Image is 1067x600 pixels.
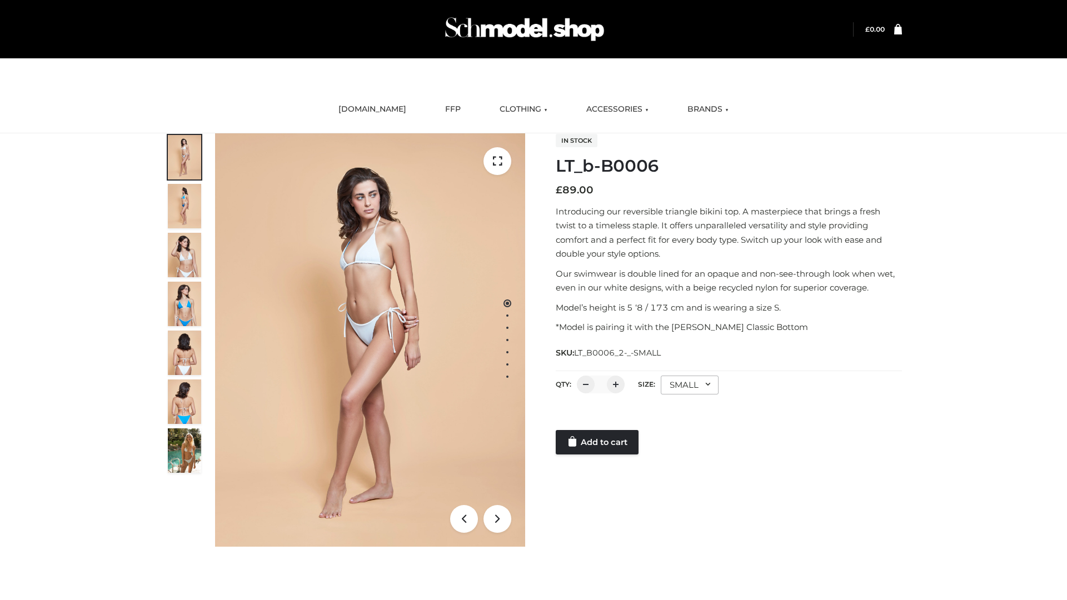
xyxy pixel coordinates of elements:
[556,301,902,315] p: Model’s height is 5 ‘8 / 173 cm and is wearing a size S.
[491,97,556,122] a: CLOTHING
[578,97,657,122] a: ACCESSORIES
[865,25,885,33] bdi: 0.00
[556,320,902,334] p: *Model is pairing it with the [PERSON_NAME] Classic Bottom
[865,25,870,33] span: £
[168,282,201,326] img: ArielClassicBikiniTop_CloudNine_AzureSky_OW114ECO_4-scaled.jpg
[437,97,469,122] a: FFP
[556,380,571,388] label: QTY:
[556,184,562,196] span: £
[638,380,655,388] label: Size:
[556,184,594,196] bdi: 89.00
[215,133,525,547] img: ArielClassicBikiniTop_CloudNine_AzureSky_OW114ECO_1
[574,348,661,358] span: LT_B0006_2-_-SMALL
[168,379,201,424] img: ArielClassicBikiniTop_CloudNine_AzureSky_OW114ECO_8-scaled.jpg
[556,346,662,359] span: SKU:
[556,204,902,261] p: Introducing our reversible triangle bikini top. A masterpiece that brings a fresh twist to a time...
[168,233,201,277] img: ArielClassicBikiniTop_CloudNine_AzureSky_OW114ECO_3-scaled.jpg
[865,25,885,33] a: £0.00
[168,331,201,375] img: ArielClassicBikiniTop_CloudNine_AzureSky_OW114ECO_7-scaled.jpg
[168,135,201,179] img: ArielClassicBikiniTop_CloudNine_AzureSky_OW114ECO_1-scaled.jpg
[168,184,201,228] img: ArielClassicBikiniTop_CloudNine_AzureSky_OW114ECO_2-scaled.jpg
[556,134,597,147] span: In stock
[168,428,201,473] img: Arieltop_CloudNine_AzureSky2.jpg
[330,97,415,122] a: [DOMAIN_NAME]
[556,156,902,176] h1: LT_b-B0006
[556,267,902,295] p: Our swimwear is double lined for an opaque and non-see-through look when wet, even in our white d...
[441,7,608,51] img: Schmodel Admin 964
[556,430,639,454] a: Add to cart
[661,376,719,394] div: SMALL
[679,97,737,122] a: BRANDS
